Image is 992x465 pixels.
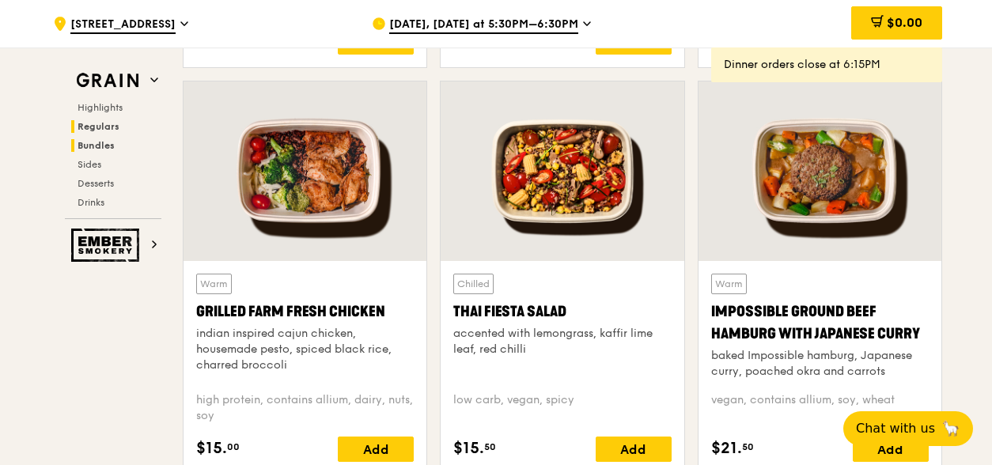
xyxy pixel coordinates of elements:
span: Regulars [78,121,119,132]
div: high protein, contains allium, dairy, nuts, soy [196,392,414,424]
div: Add [853,437,929,462]
span: Bundles [78,140,115,151]
div: low carb, vegan, spicy [453,392,671,424]
img: Ember Smokery web logo [71,229,144,262]
span: [STREET_ADDRESS] [70,17,176,34]
span: Drinks [78,197,104,208]
span: Desserts [78,178,114,189]
div: Chilled [453,274,494,294]
div: Add [338,29,414,55]
span: Chat with us [856,419,935,438]
span: 🦙 [941,419,960,438]
span: Sides [78,159,101,170]
div: Dinner orders close at 6:15PM [724,57,930,73]
span: 50 [742,440,754,453]
div: Thai Fiesta Salad [453,301,671,323]
div: Grilled Farm Fresh Chicken [196,301,414,323]
div: Add [596,437,672,462]
span: [DATE], [DATE] at 5:30PM–6:30PM [389,17,578,34]
div: Add [338,437,414,462]
button: Chat with us🦙 [843,411,973,446]
img: Grain web logo [71,66,144,95]
div: Add [596,29,672,55]
span: $21. [711,437,742,460]
span: 50 [484,440,496,453]
span: 00 [227,440,240,453]
span: $15. [453,437,484,460]
span: Highlights [78,102,123,113]
span: $15. [196,437,227,460]
div: vegan, contains allium, soy, wheat [711,392,929,424]
div: Impossible Ground Beef Hamburg with Japanese Curry [711,301,929,345]
div: Warm [711,274,747,294]
div: Warm [196,274,232,294]
div: indian inspired cajun chicken, housemade pesto, spiced black rice, charred broccoli [196,326,414,373]
span: $0.00 [887,15,922,30]
div: accented with lemongrass, kaffir lime leaf, red chilli [453,326,671,357]
div: baked Impossible hamburg, Japanese curry, poached okra and carrots [711,348,929,380]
